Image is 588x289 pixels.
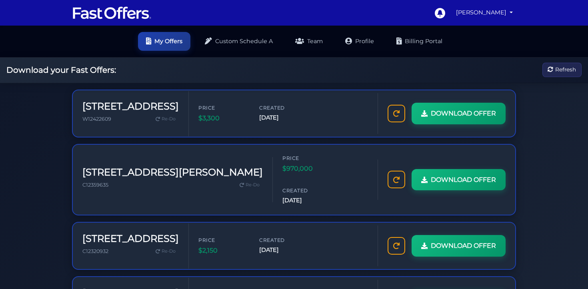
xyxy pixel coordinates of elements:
span: W12422609 [82,116,111,122]
h3: [STREET_ADDRESS] [82,233,179,244]
a: Team [287,32,331,51]
h3: [STREET_ADDRESS] [82,100,179,112]
a: Billing Portal [388,32,450,51]
span: Re-Do [162,115,176,122]
a: DOWNLOAD OFFER [412,169,506,190]
h3: [STREET_ADDRESS][PERSON_NAME] [82,167,263,178]
span: Created [259,104,307,111]
span: DOWNLOAD OFFER [431,174,496,185]
span: DOWNLOAD OFFER [431,108,496,119]
h2: Download your Fast Offers: [6,65,116,75]
button: Refresh [542,63,582,78]
a: Re-Do [152,114,179,124]
a: [PERSON_NAME] [453,5,516,20]
span: [DATE] [259,113,307,122]
span: Created [282,187,330,194]
span: $970,000 [282,163,330,174]
span: Price [282,154,330,162]
a: DOWNLOAD OFFER [412,235,506,257]
span: Price [198,104,246,111]
span: C12320932 [82,248,108,254]
span: C12359635 [82,182,108,188]
a: DOWNLOAD OFFER [412,103,506,124]
a: Re-Do [152,246,179,256]
span: [DATE] [259,245,307,255]
span: $3,300 [198,113,246,124]
span: Refresh [555,66,576,74]
span: DOWNLOAD OFFER [431,241,496,251]
a: Profile [337,32,382,51]
a: Re-Do [236,180,263,190]
span: $2,150 [198,245,246,256]
span: Price [198,236,246,243]
span: [DATE] [282,196,330,205]
span: Re-Do [246,181,260,189]
a: Custom Schedule A [197,32,281,51]
span: Re-Do [162,247,176,255]
a: My Offers [138,32,190,51]
span: Created [259,236,307,243]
